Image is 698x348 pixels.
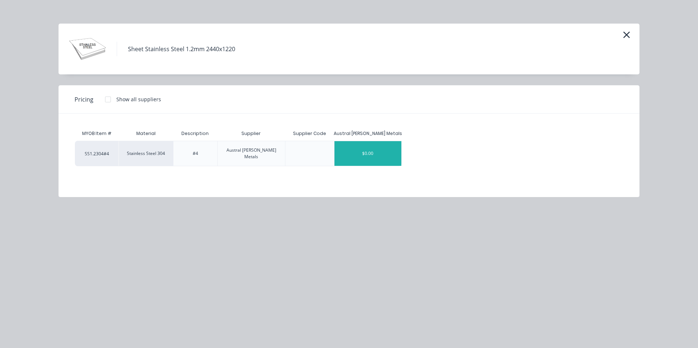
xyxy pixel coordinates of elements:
div: Austral [PERSON_NAME] Metals [334,130,402,137]
img: Sheet Stainless Steel 1.2mm 2440x1220 [69,31,106,67]
div: Show all suppliers [116,95,161,103]
span: Pricing [75,95,93,104]
div: Austral [PERSON_NAME] Metals [224,147,280,160]
div: Stainless Steel 304 [119,141,173,166]
div: Material [119,126,173,141]
div: Sheet Stainless Steel 1.2mm 2440x1220 [128,45,235,53]
div: Supplier Code [287,124,332,143]
div: $0.00 [334,141,402,166]
div: #4 [193,150,198,157]
div: SS1.2304#4 [75,141,119,166]
div: Description [176,124,214,143]
div: MYOB Item # [75,126,119,141]
div: Supplier [236,124,266,143]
